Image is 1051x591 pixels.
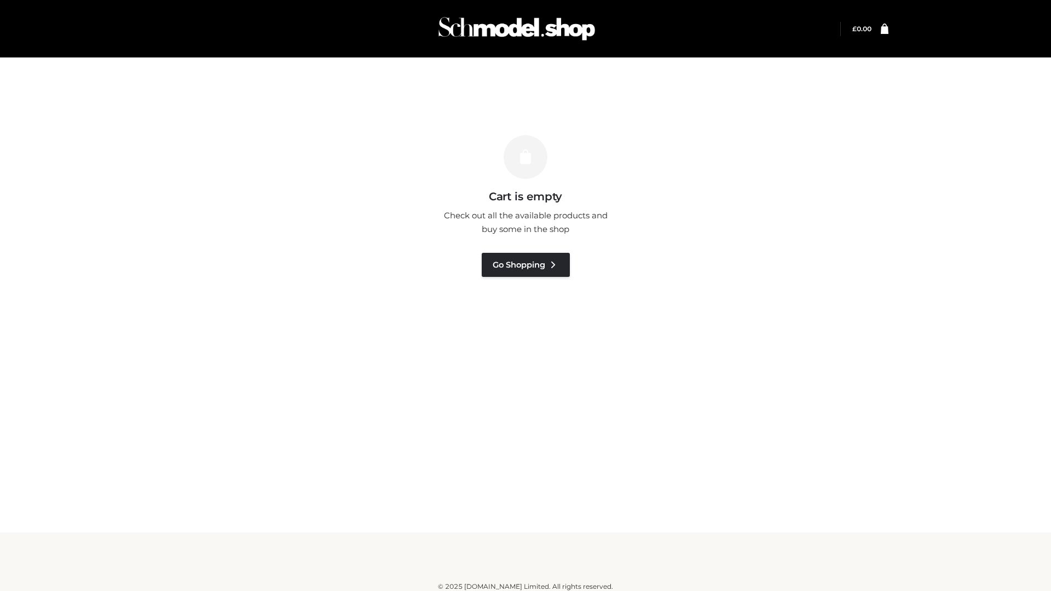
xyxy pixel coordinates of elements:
[435,7,599,50] img: Schmodel Admin 964
[852,25,857,33] span: £
[482,253,570,277] a: Go Shopping
[438,208,613,236] p: Check out all the available products and buy some in the shop
[187,190,864,203] h3: Cart is empty
[852,25,871,33] a: £0.00
[852,25,871,33] bdi: 0.00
